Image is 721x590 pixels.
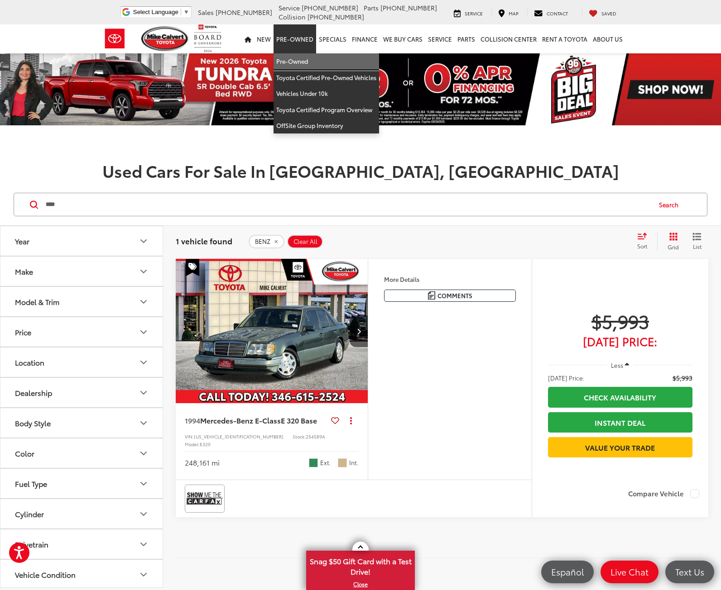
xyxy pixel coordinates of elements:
span: Tan [338,458,347,467]
span: Contact [547,10,568,17]
img: View CARFAX report [187,486,223,510]
span: $5,993 [548,309,692,332]
span: Green [309,458,318,467]
span: Special [186,259,199,276]
a: Home [242,24,254,53]
a: Español [541,561,594,583]
span: E320 [200,441,211,447]
button: Fuel TypeFuel Type [0,469,163,498]
div: Year [15,237,29,245]
button: PricePrice [0,317,163,347]
span: Español [547,566,588,577]
form: Search by Make, Model, or Keyword [45,194,650,215]
div: Model & Trim [15,297,59,306]
div: Color [138,448,149,459]
span: Snag $50 Gift Card with a Test Drive! [307,552,414,579]
div: Price [15,328,31,336]
span: VIN: [185,433,194,440]
span: Map [509,10,519,17]
span: Service [279,3,300,12]
a: Live Chat [601,561,659,583]
span: [PHONE_NUMBER] [308,12,364,21]
div: Make [15,267,33,276]
label: Compare Vehicle [628,489,699,498]
span: Text Us [671,566,709,577]
img: 1994 Mercedes-Benz E-Class E 320 Base [175,259,369,404]
button: Body StyleBody Style [0,408,163,438]
a: Text Us [665,561,714,583]
span: Stock: [293,433,306,440]
a: Rent a Toyota [539,24,590,53]
span: Comments [437,291,472,300]
a: Select Language​ [133,9,189,15]
button: List View [686,232,708,250]
span: [DATE] Price: [548,337,692,346]
span: Less [611,361,623,369]
a: Specials [316,24,349,53]
div: Vehicle Condition [15,570,76,579]
button: Vehicle ConditionVehicle Condition [0,560,163,589]
span: Sort [637,242,647,250]
div: Drivetrain [138,539,149,550]
div: Color [15,449,34,457]
div: 1994 Mercedes-Benz E-Class E 320 Base 0 [175,259,369,403]
button: remove BENZ [249,235,284,248]
a: WE BUY CARS [380,24,425,53]
span: E 320 Base [281,415,317,425]
a: Finance [349,24,380,53]
button: Next image [350,315,368,347]
span: Collision [279,12,306,21]
button: ColorColor [0,438,163,468]
button: Search [650,193,692,216]
button: LocationLocation [0,347,163,377]
button: DrivetrainDrivetrain [0,529,163,559]
span: Int. [349,458,359,467]
span: Mercedes-Benz E-Class [200,415,281,425]
span: [PHONE_NUMBER] [380,3,437,12]
img: Mike Calvert Toyota [141,26,189,51]
img: Toyota [98,24,132,53]
span: 1994 [185,415,200,425]
button: Clear All [287,235,323,248]
button: DealershipDealership [0,378,163,407]
a: Check Availability [548,387,692,407]
img: Comments [428,291,435,299]
span: $5,993 [673,373,692,382]
span: Saved [601,10,616,17]
div: Model & Trim [138,296,149,307]
div: Vehicle Condition [138,569,149,580]
a: Pre-Owned [274,24,316,53]
a: Map [491,8,525,17]
div: Price [138,327,149,338]
button: CylinderCylinder [0,499,163,528]
a: Collision Center [478,24,539,53]
span: 254589A [306,433,325,440]
button: YearYear [0,226,163,256]
button: Actions [343,412,359,428]
span: Select Language [133,9,178,15]
span: dropdown dots [350,417,352,424]
a: About Us [590,24,625,53]
button: Select sort value [633,232,657,250]
button: Less [607,357,634,373]
div: Dealership [138,387,149,398]
button: MakeMake [0,257,163,286]
a: New [254,24,274,53]
a: Toyota Certified Program Overview [274,102,379,118]
div: Fuel Type [15,479,47,488]
div: Make [138,266,149,277]
span: Grid [668,243,679,251]
span: Model: [185,441,200,447]
button: Model & TrimModel & Trim [0,287,163,316]
a: 1994 Mercedes-Benz E-Class E 320 Base1994 Mercedes-Benz E-Class E 320 Base1994 Mercedes-Benz E-Cl... [175,259,369,403]
span: BENZ [255,238,270,245]
div: Location [138,357,149,368]
a: Vehicles Under 10k [274,86,379,102]
a: Toyota Certified Pre-Owned Vehicles [274,70,379,86]
span: ▼ [183,9,189,15]
div: 248,161 mi [185,457,220,468]
div: Body Style [15,419,51,427]
span: [PHONE_NUMBER] [302,3,358,12]
div: Drivetrain [15,540,48,548]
